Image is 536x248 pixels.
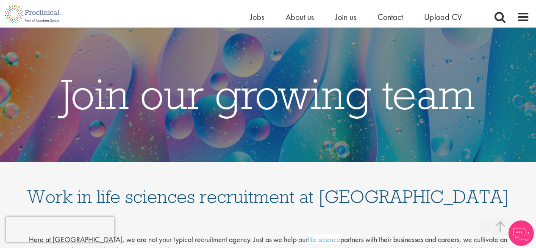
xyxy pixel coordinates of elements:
[508,220,534,246] img: Chatbot
[308,234,340,244] a: life science
[286,11,314,22] a: About us
[6,217,114,242] iframe: reCAPTCHA
[250,11,264,22] a: Jobs
[424,11,462,22] a: Upload CV
[378,11,403,22] a: Contact
[27,170,510,206] h1: Work in life sciences recruitment at [GEOGRAPHIC_DATA]
[335,11,356,22] a: Join us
